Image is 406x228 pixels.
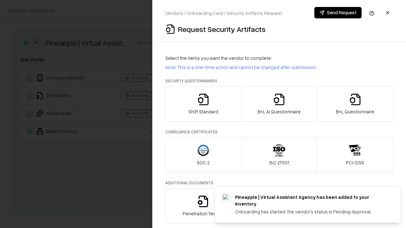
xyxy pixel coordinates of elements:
[241,86,318,122] button: B+L AI Questionnaire
[165,180,393,186] p: Additional Documents
[317,86,393,122] button: B+L Questionnaire
[314,7,362,18] button: Send Request
[165,55,393,61] p: Select the items you want the vendor to complete:
[165,188,241,224] button: Penetration Testing
[336,108,374,115] p: B+L Questionnaire
[188,108,218,115] p: Shift Standard
[178,24,265,34] p: Request Security Artifacts
[183,210,224,217] p: Penetration Testing
[317,137,393,173] button: PCI-DSS
[235,194,385,207] div: Pineapple | Virtual Assistant Agency has been added to your inventory
[241,137,318,173] button: ISO 27001
[165,129,393,135] p: Compliance Certificates
[222,194,230,201] img: trypineapple.com
[165,10,282,16] p: Vendors / Onboarding Card / Security Artifacts Request
[165,64,393,71] p: Note: This is a one-time action and cannot be changed after submission.
[165,86,241,122] button: Shift Standard
[346,159,364,166] p: PCI-DSS
[269,159,289,166] p: ISO 27001
[258,108,301,115] p: B+L AI Questionnaire
[165,137,241,173] button: SOC 2
[235,208,385,215] div: Onboarding has started, the vendor's status is Pending Approval.
[197,159,210,166] p: SOC 2
[165,78,393,84] p: Security Questionnaires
